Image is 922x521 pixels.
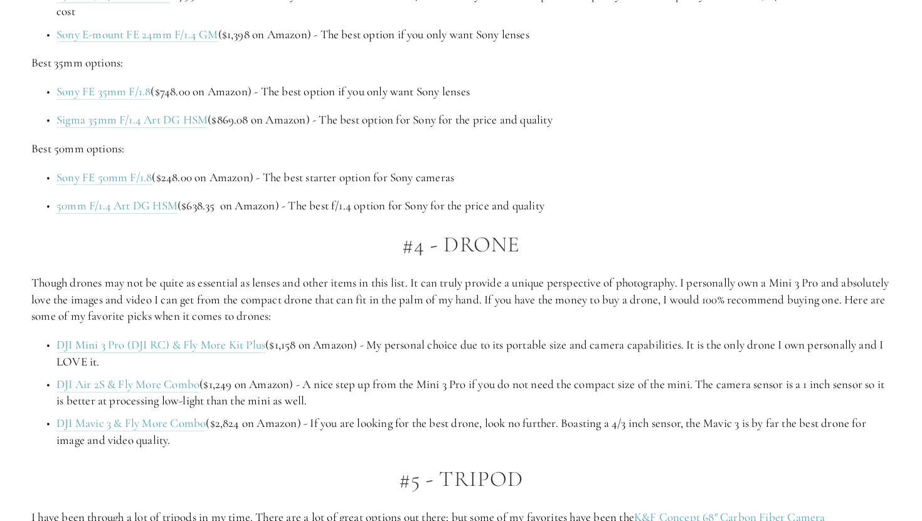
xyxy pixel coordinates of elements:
a: DJI Mini 3 Pro (DJI RC) & Fly More Kit Plus [56,337,265,353]
p: ($748.00 on Amazon) - The best option if you only want Sony lenses [56,83,891,100]
a: Sigma 35mm F/1.4 Art DG HSM [56,112,208,128]
p: ($1,249 on Amazon) - A nice step up from the Mini 3 Pro if you do not need the compact size of th... [56,376,891,409]
p: ($1,158 on Amazon) - My personal choice due to its portable size and camera capabilities. It is t... [56,337,891,370]
a: DJI Mavic 3 & Fly More Combo [56,416,206,431]
a: Sony FE 50mm F/1.8 [56,170,152,186]
p: ($1,398 on Amazon) - The best option if you only want Sony lenses [56,26,891,43]
h2: #4 - Drone [31,233,891,257]
p: ($248.00 on Amazon) - The best starter option for Sony cameras [56,169,891,186]
p: ($638.35 on Amazon) - The best f/1.4 option for Sony for the price and quality [56,197,891,214]
p: Though drones may not be quite as essential as lenses and other items in this list. It can truly ... [31,275,891,325]
a: 50mm F/1.4 Art DG HSM [56,198,178,214]
h2: #5 - Tripod [31,467,891,492]
a: Sony FE 35mm F/1.8 [56,84,151,100]
p: ($2,824 on Amazon) - If you are looking for the best drone, look no further. Boasting a 4/3 inch ... [56,415,891,448]
p: Best 50mm options: [31,140,891,157]
a: DJI Air 2S & Fly More Combo [56,377,199,392]
p: ($869.08 on Amazon) - The best option for Sony for the price and quality [56,112,891,129]
p: Best 35mm options: [31,55,891,71]
a: Sony E-mount FE 24mm F/1.4 GM [56,27,218,43]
